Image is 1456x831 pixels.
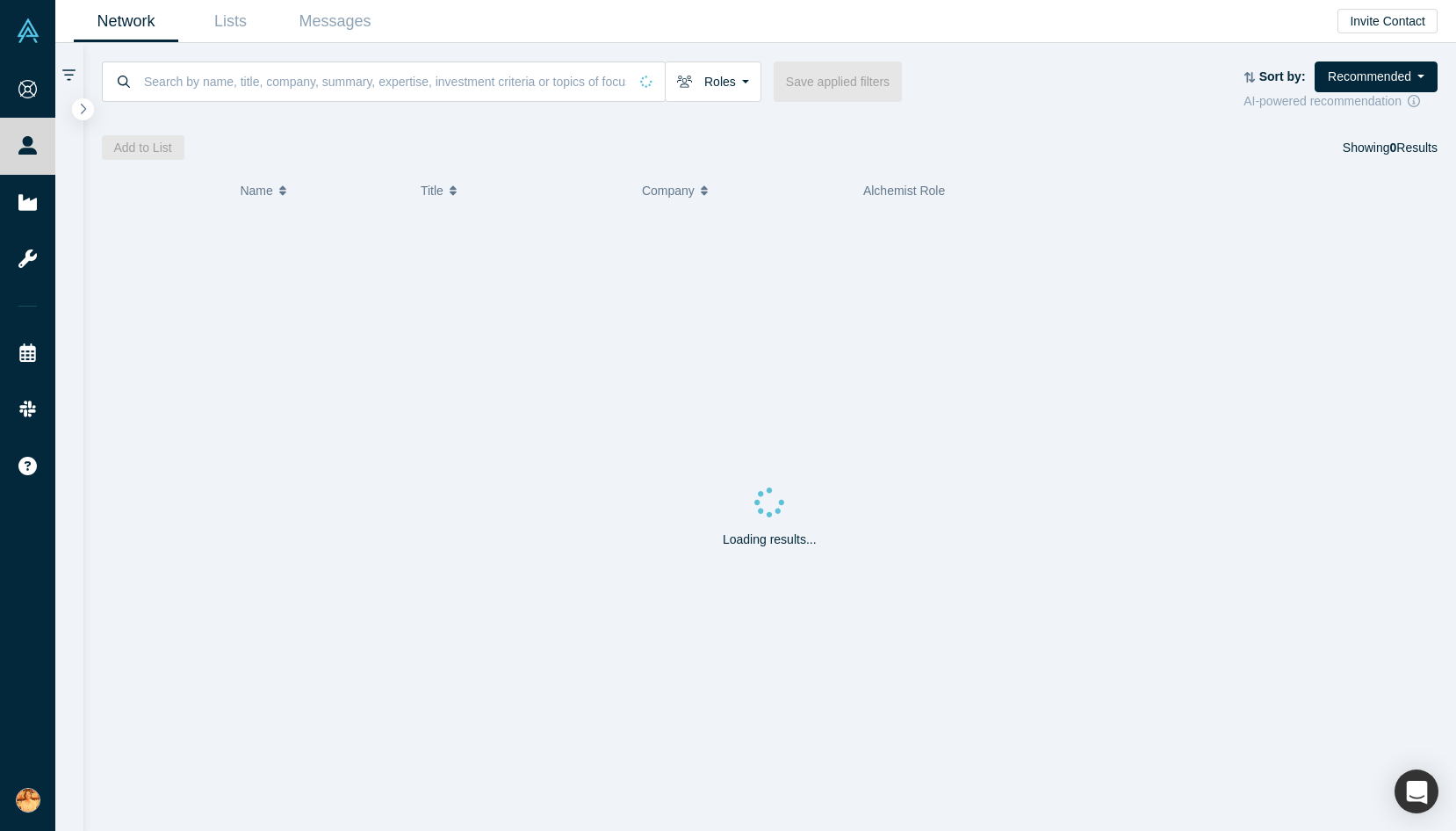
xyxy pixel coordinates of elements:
[1259,69,1306,83] strong: Sort by:
[642,172,695,209] span: Company
[178,1,283,42] a: Lists
[863,184,945,198] span: Alchemist Role
[16,18,40,43] img: Alchemist Vault Logo
[1343,135,1438,160] div: Showing
[1337,9,1438,33] button: Invite Contact
[142,61,628,102] input: Search by name, title, company, summary, expertise, investment criteria or topics of focus
[1390,141,1438,155] span: Results
[102,135,184,160] button: Add to List
[774,61,902,102] button: Save applied filters
[642,172,845,209] button: Company
[1390,141,1397,155] strong: 0
[283,1,387,42] a: Messages
[240,172,272,209] span: Name
[665,61,761,102] button: Roles
[16,788,40,813] img: Sumina Koiso's Account
[1315,61,1438,92] button: Recommended
[74,1,178,42] a: Network
[1243,92,1438,111] div: AI-powered recommendation
[240,172,402,209] button: Name
[723,531,817,549] p: Loading results...
[421,172,623,209] button: Title
[421,172,443,209] span: Title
